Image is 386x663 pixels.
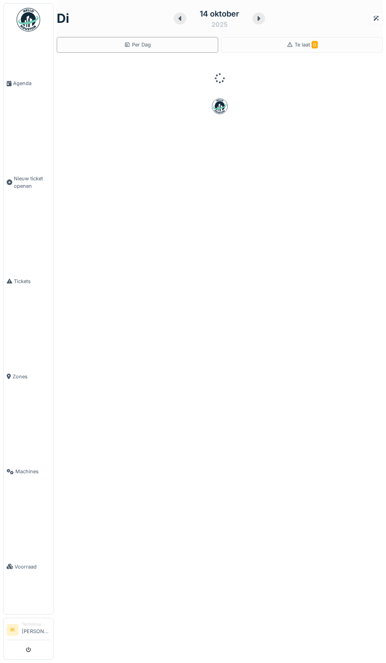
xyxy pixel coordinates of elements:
[13,80,50,87] span: Agenda
[14,175,50,190] span: Nieuw ticket openen
[124,41,151,48] div: Per Dag
[13,373,50,380] span: Zones
[17,8,40,31] img: Badge_color-CXgf-gQk.svg
[4,424,53,519] a: Machines
[212,20,228,29] div: 2025
[4,131,53,234] a: Nieuw ticket openen
[7,624,19,636] li: IK
[7,621,50,640] a: IK Technicus[PERSON_NAME]
[15,468,50,475] span: Machines
[22,621,50,638] li: [PERSON_NAME]
[200,8,239,20] div: 14 oktober
[4,36,53,131] a: Agenda
[4,329,53,424] a: Zones
[295,42,318,48] span: Te laat
[22,621,50,627] div: Technicus
[15,563,50,570] span: Voorraad
[57,11,69,26] h1: di
[312,41,318,48] span: 0
[14,278,50,285] span: Tickets
[4,234,53,329] a: Tickets
[212,98,228,114] img: badge-BVDL4wpA.svg
[4,519,53,615] a: Voorraad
